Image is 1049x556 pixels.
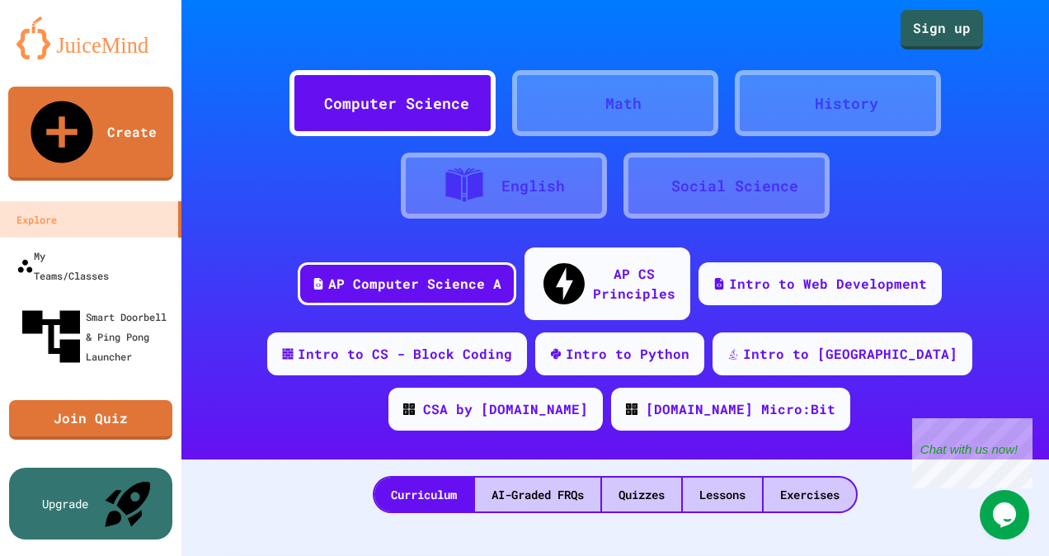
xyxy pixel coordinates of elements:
[8,87,173,181] a: Create
[605,92,642,115] div: Math
[815,92,878,115] div: History
[729,274,927,294] div: Intro to Web Development
[980,490,1033,540] iframe: chat widget
[764,478,856,511] div: Exercises
[475,478,600,511] div: AI-Graded FRQs
[9,400,172,440] a: Join Quiz
[912,418,1033,488] iframe: chat widget
[501,175,565,197] div: English
[593,264,675,304] div: AP CS Principles
[374,478,473,511] div: Curriculum
[324,92,469,115] div: Computer Science
[16,302,175,371] div: Smart Doorbell & Ping Pong Launcher
[683,478,762,511] div: Lessons
[42,495,88,512] div: Upgrade
[743,344,957,364] div: Intro to [GEOGRAPHIC_DATA]
[602,478,681,511] div: Quizzes
[566,344,689,364] div: Intro to Python
[901,10,983,49] a: Sign up
[16,246,109,285] div: My Teams/Classes
[626,403,637,415] img: CODE_logo_RGB.png
[16,210,57,229] div: Explore
[328,274,501,294] div: AP Computer Science A
[298,344,512,364] div: Intro to CS - Block Coding
[403,403,415,415] img: CODE_logo_RGB.png
[646,399,835,419] div: [DOMAIN_NAME] Micro:Bit
[671,175,798,197] div: Social Science
[423,399,588,419] div: CSA by [DOMAIN_NAME]
[16,16,165,59] img: logo-orange.svg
